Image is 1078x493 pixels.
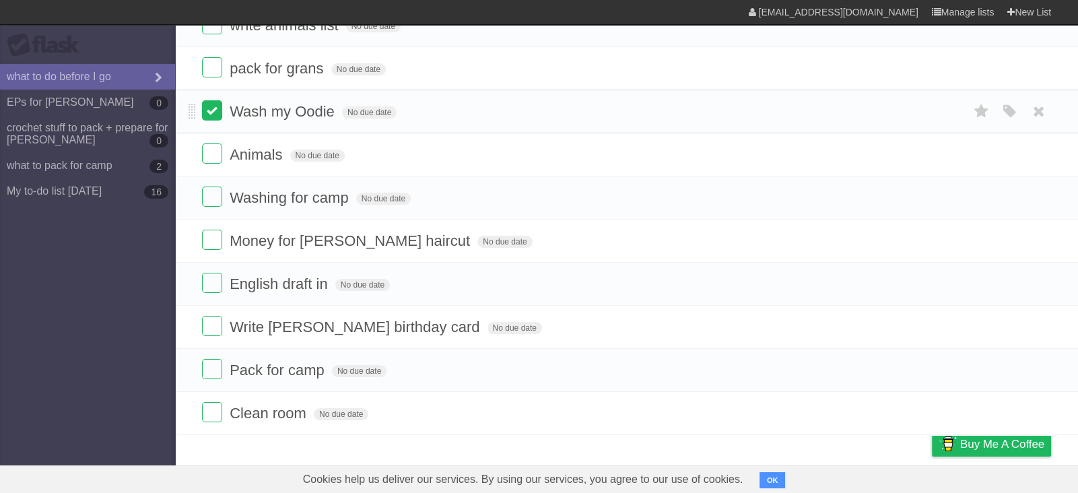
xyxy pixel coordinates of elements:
[230,448,411,465] span: pack crochet stuff for camp
[230,17,341,34] span: write animals list
[230,319,483,335] span: Write [PERSON_NAME] birthday card
[230,189,351,206] span: Washing for camp
[230,103,338,120] span: Wash my Oodie
[202,230,222,250] label: Done
[149,160,168,173] b: 2
[477,236,532,248] span: No due date
[314,408,368,420] span: No due date
[202,316,222,336] label: Done
[290,150,345,162] span: No due date
[230,60,327,77] span: pack for grans
[332,365,386,377] span: No due date
[202,359,222,379] label: Done
[202,100,222,121] label: Done
[230,232,473,249] span: Money for [PERSON_NAME] haircut
[202,143,222,164] label: Done
[149,134,168,147] b: 0
[290,466,757,493] span: Cookies help us deliver our services. By using our services, you agree to our use of cookies.
[149,96,168,110] b: 0
[202,57,222,77] label: Done
[202,445,222,465] label: Done
[346,20,401,32] span: No due date
[331,63,386,75] span: No due date
[335,279,390,291] span: No due date
[202,187,222,207] label: Done
[969,100,995,123] label: Star task
[7,33,88,57] div: Flask
[202,273,222,293] label: Done
[342,106,397,119] span: No due date
[487,322,542,334] span: No due date
[230,405,310,422] span: Clean room
[230,275,331,292] span: English draft in
[230,362,328,379] span: Pack for camp
[415,451,469,463] span: No due date
[230,146,285,163] span: Animals
[356,193,411,205] span: No due date
[144,185,168,199] b: 16
[202,402,222,422] label: Done
[760,472,786,488] button: OK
